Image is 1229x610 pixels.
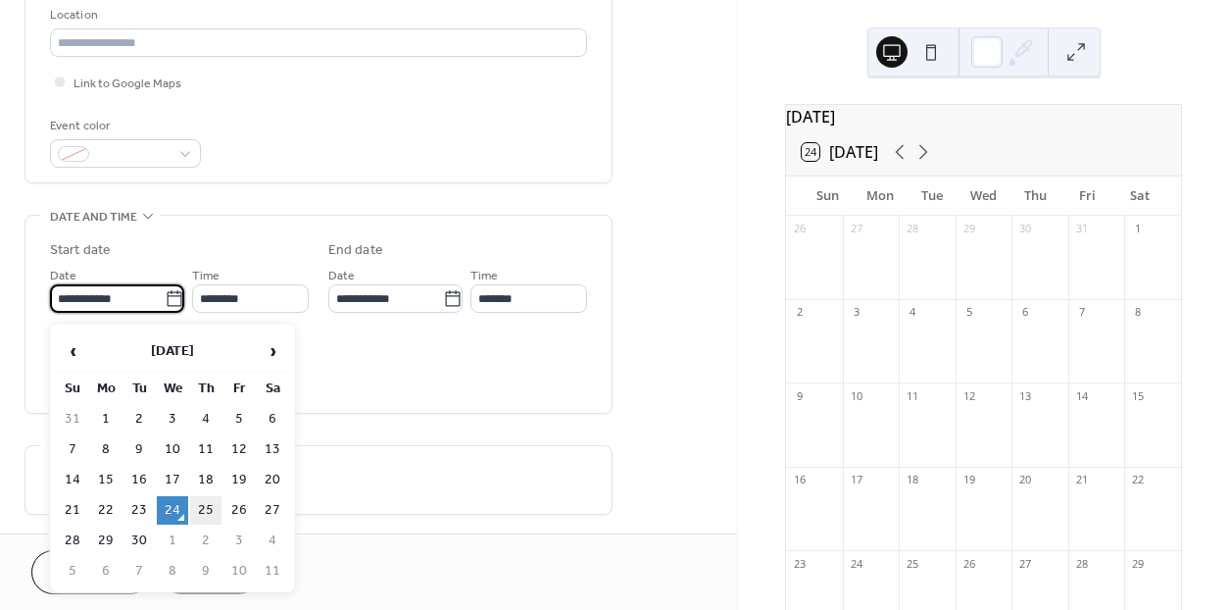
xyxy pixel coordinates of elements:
div: 27 [849,222,863,236]
td: 26 [223,496,255,525]
td: 14 [57,466,88,494]
th: Fr [223,375,255,403]
div: 8 [1130,305,1145,320]
div: 23 [792,556,807,571]
div: Sat [1113,177,1165,216]
div: Start date [50,240,111,261]
div: 7 [1074,305,1089,320]
td: 21 [57,496,88,525]
th: Mo [90,375,122,403]
div: 6 [1017,305,1032,320]
td: 8 [157,557,188,585]
td: 6 [90,557,122,585]
div: 25 [905,556,919,571]
div: 30 [1017,222,1032,236]
div: 5 [961,305,976,320]
div: 22 [1130,473,1145,487]
div: Wed [958,177,1009,216]
div: 17 [849,473,863,487]
td: 4 [190,405,221,433]
td: 16 [123,466,155,494]
div: 15 [1130,388,1145,403]
td: 1 [90,405,122,433]
button: Cancel [31,550,152,594]
td: 11 [190,435,221,464]
span: Time [192,266,220,286]
td: 13 [257,435,288,464]
button: 24[DATE] [795,138,885,166]
th: Sa [257,375,288,403]
div: 24 [849,556,863,571]
div: 1 [1130,222,1145,236]
td: 28 [57,527,88,555]
td: 1 [157,527,188,555]
div: 9 [792,388,807,403]
td: 29 [90,527,122,555]
div: 2 [792,305,807,320]
td: 7 [123,557,155,585]
div: Thu [1009,177,1061,216]
td: 30 [123,527,155,555]
div: 12 [961,388,976,403]
td: 22 [90,496,122,525]
td: 7 [57,435,88,464]
div: Fri [1061,177,1113,216]
div: 29 [961,222,976,236]
td: 31 [57,405,88,433]
div: 27 [1017,556,1032,571]
span: › [258,331,287,371]
td: 2 [123,405,155,433]
td: 19 [223,466,255,494]
div: 26 [792,222,807,236]
td: 5 [57,557,88,585]
div: 28 [905,222,919,236]
div: Mon [854,177,906,216]
span: Date [50,266,76,286]
td: 24 [157,496,188,525]
td: 10 [223,557,255,585]
span: Time [470,266,498,286]
div: 13 [1017,388,1032,403]
div: 20 [1017,473,1032,487]
td: 17 [157,466,188,494]
td: 18 [190,466,221,494]
th: [DATE] [90,330,255,373]
td: 20 [257,466,288,494]
th: Su [57,375,88,403]
th: We [157,375,188,403]
td: 2 [190,527,221,555]
td: 6 [257,405,288,433]
td: 27 [257,496,288,525]
div: 4 [905,305,919,320]
div: Sun [802,177,854,216]
div: 19 [961,473,976,487]
div: Event color [50,116,197,136]
span: Date [328,266,355,286]
td: 8 [90,435,122,464]
div: 11 [905,388,919,403]
td: 12 [223,435,255,464]
td: 4 [257,527,288,555]
div: 26 [961,556,976,571]
td: 3 [157,405,188,433]
div: 16 [792,473,807,487]
div: End date [328,240,383,261]
div: 14 [1074,388,1089,403]
td: 9 [123,435,155,464]
div: 10 [849,388,863,403]
span: Link to Google Maps [74,74,181,94]
div: 21 [1074,473,1089,487]
span: ‹ [58,331,87,371]
div: [DATE] [786,105,1181,128]
div: 29 [1130,556,1145,571]
th: Tu [123,375,155,403]
div: 3 [849,305,863,320]
th: Th [190,375,221,403]
td: 11 [257,557,288,585]
div: Location [50,5,583,25]
div: 18 [905,473,919,487]
div: Tue [906,177,958,216]
td: 5 [223,405,255,433]
td: 10 [157,435,188,464]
